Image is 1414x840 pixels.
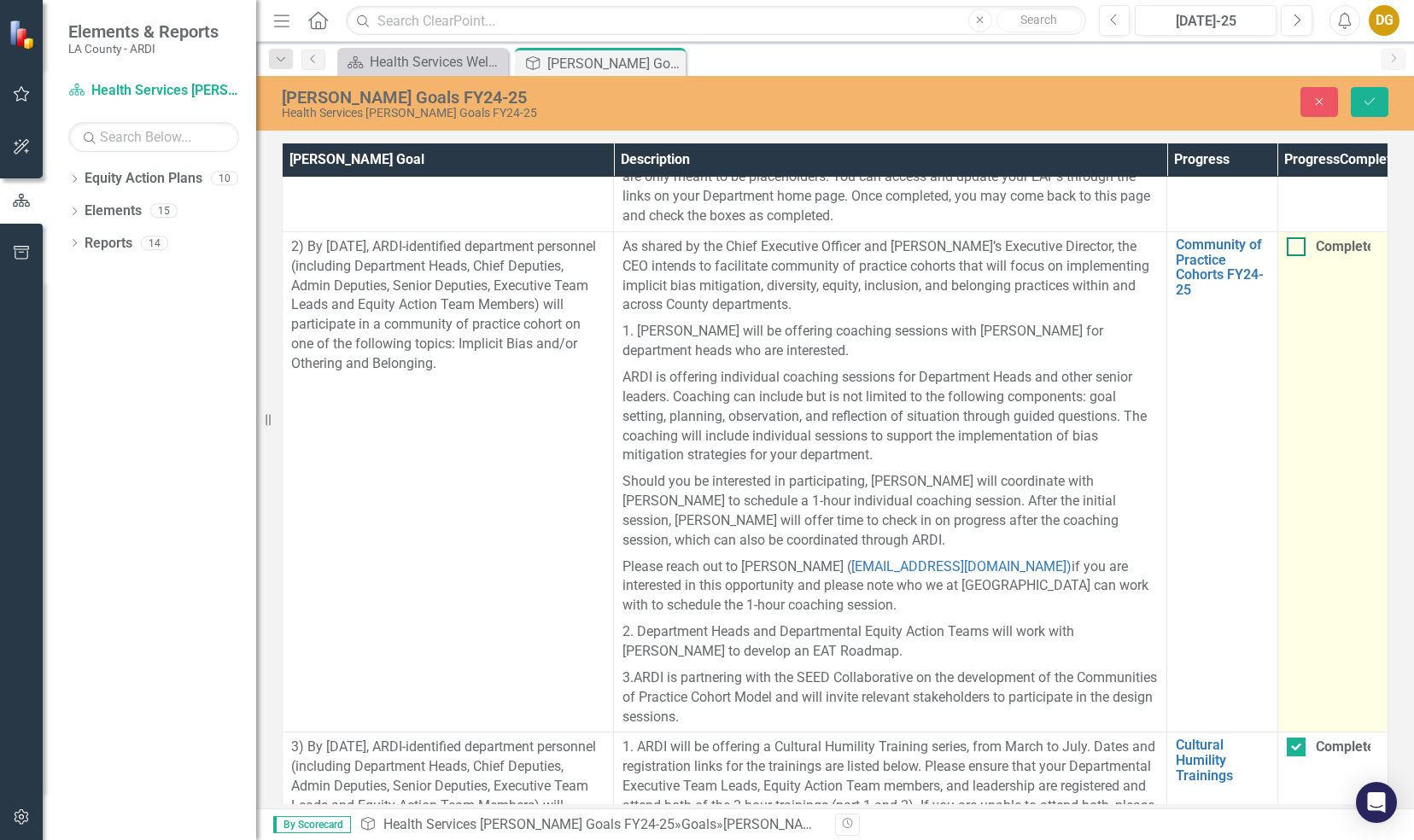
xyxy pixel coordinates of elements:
a: Health Services [PERSON_NAME] Goals FY24-25 [383,816,675,832]
div: 15 [150,204,178,219]
a: Goals [681,816,716,832]
input: Search Below... [68,122,239,152]
p: 3. ARDI is partnering with the SEED Collaborative on the development of the Communities of Practi... [622,665,1158,727]
a: [EMAIL_ADDRESS][DOMAIN_NAME]) [851,558,1072,575]
img: ClearPoint Strategy [9,20,38,50]
a: Reports [85,234,132,254]
small: LA County - ARDI [68,42,219,55]
p: As shared by the Chief Executive Officer and [PERSON_NAME]’s Executive Director, the CEO intends ... [622,237,1158,318]
div: [PERSON_NAME] Goals FY24-25 [723,816,918,832]
button: DG [1369,5,1399,36]
span: By Scorecard [273,816,351,833]
a: Community of Practice Cohorts FY24-25 [1176,237,1268,297]
a: Health Services [PERSON_NAME] Goals FY24-25 [68,81,239,101]
button: [DATE]-25 [1135,5,1277,36]
div: Health Services Welcome Page [370,51,504,73]
p: Please reach out to [PERSON_NAME] ( if you are interested in this opportunity and please note who... [622,554,1158,620]
p: *Please note that the links under the "Progress" column are not linked to your EAPs and are only ... [622,145,1158,226]
div: 14 [141,236,168,250]
a: Cultural Humility Trainings [1176,738,1268,783]
span: Search [1020,13,1057,26]
span: Elements & Reports [68,21,219,42]
a: Elements [85,201,142,221]
div: [PERSON_NAME] Goals FY24-25 [282,88,897,107]
div: [DATE]-25 [1141,11,1271,32]
input: Search ClearPoint... [346,6,1085,36]
p: ARDI is offering individual coaching sessions for Department Heads and other senior leaders. Coac... [622,365,1158,469]
a: Equity Action Plans [85,169,202,189]
p: 1. [PERSON_NAME] will be offering coaching sessions with [PERSON_NAME] for department heads who a... [622,318,1158,365]
a: Health Services Welcome Page [342,51,504,73]
p: 2. Department Heads and Departmental Equity Action Teams will work with [PERSON_NAME] to develop ... [622,619,1158,665]
div: Open Intercom Messenger [1356,782,1397,823]
div: [PERSON_NAME] Goals FY24-25 [547,53,681,74]
div: » » [359,815,822,835]
p: Should you be interested in participating, [PERSON_NAME] will coordinate with [PERSON_NAME] to sc... [622,469,1158,553]
div: Health Services [PERSON_NAME] Goals FY24-25 [282,107,897,120]
div: 10 [211,172,238,186]
button: Search [996,9,1082,32]
p: 2) By [DATE], ARDI-identified department personnel (including Department Heads, Chief Deputies, A... [291,237,605,374]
